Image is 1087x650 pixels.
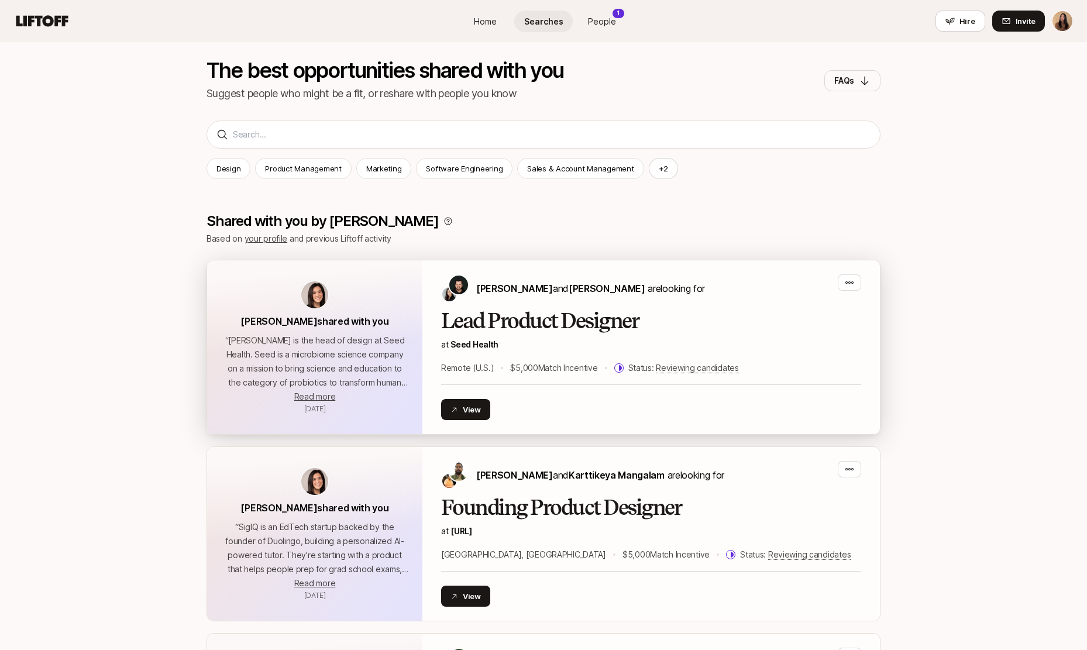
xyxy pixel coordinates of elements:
[449,276,468,294] img: Ben Grove
[426,163,503,174] p: Software Engineering
[207,85,564,102] p: Suggest people who might be a fit, or reshare with people you know
[450,339,498,349] a: Seed Health
[441,548,606,562] p: [GEOGRAPHIC_DATA], [GEOGRAPHIC_DATA]
[959,15,975,27] span: Hire
[527,163,634,174] p: Sales & Account Management
[441,399,490,420] button: View
[301,468,328,495] img: avatar-url
[935,11,985,32] button: Hire
[294,391,335,401] span: Read more
[240,502,388,514] span: [PERSON_NAME] shared with you
[768,549,851,560] span: Reviewing candidates
[992,11,1045,32] button: Invite
[834,74,854,88] p: FAQs
[553,283,645,294] span: and
[1052,11,1072,31] img: Robyn Park
[617,9,620,18] p: 1
[207,213,439,229] p: Shared with you by [PERSON_NAME]
[524,15,563,27] span: Searches
[441,309,861,333] h2: Lead Product Designer
[514,11,573,32] a: Searches
[569,469,665,481] span: Karttikeya Mangalam
[656,363,738,373] span: Reviewing candidates
[628,361,739,375] p: Status:
[233,128,871,142] input: Search...
[740,548,851,562] p: Status:
[207,60,564,81] p: The best opportunities shared with you
[442,287,456,301] img: Jennifer Lee
[294,390,335,404] button: Read more
[649,158,679,179] button: +2
[824,70,880,91] button: FAQs
[207,232,880,246] p: Based on and previous Liftoff activity
[476,281,705,296] p: are looking for
[216,163,240,174] p: Design
[476,467,724,483] p: are looking for
[474,15,497,27] span: Home
[366,163,402,174] p: Marketing
[510,361,597,375] p: $5,000 Match Incentive
[265,163,341,174] p: Product Management
[449,462,468,481] img: Shubh Gupta
[450,526,472,536] a: [URL]
[1052,11,1073,32] button: Robyn Park
[1016,15,1036,27] span: Invite
[441,496,861,520] h2: Founding Product Designer
[294,578,335,588] span: Read more
[476,469,553,481] span: [PERSON_NAME]
[301,281,328,308] img: avatar-url
[221,333,408,390] p: “ [PERSON_NAME] is the head of design at Seed Health. Seed is a microbiome science company on a m...
[588,15,616,27] span: People
[240,315,388,327] span: [PERSON_NAME] shared with you
[245,233,288,243] a: your profile
[304,404,326,413] span: August 12, 2025 9:42am
[553,469,665,481] span: and
[294,576,335,590] button: Read more
[573,11,631,32] a: People1
[569,283,645,294] span: [PERSON_NAME]
[441,524,861,538] p: at
[442,474,456,488] img: Karttikeya Mangalam
[441,338,861,352] p: at
[441,586,490,607] button: View
[304,591,326,600] span: August 12, 2025 9:42am
[456,11,514,32] a: Home
[441,361,494,375] p: Remote (U.S.)
[221,520,408,576] p: “ SigIQ is an EdTech startup backed by the founder of Duolingo, building a personalized AI-powere...
[622,548,710,562] p: $5,000 Match Incentive
[476,283,553,294] span: [PERSON_NAME]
